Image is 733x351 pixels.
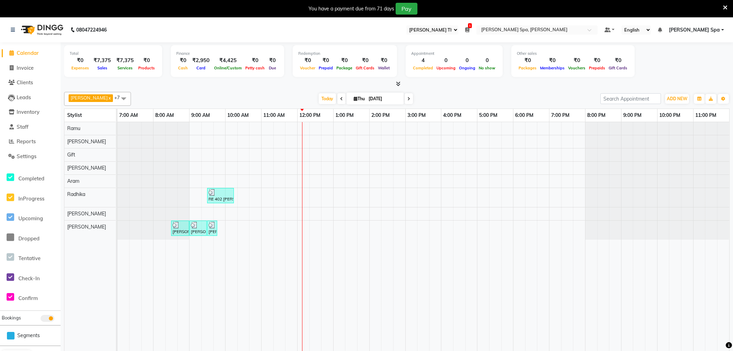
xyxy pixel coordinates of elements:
a: 6:00 PM [513,110,535,120]
span: Due [267,66,278,70]
div: ₹0 [376,57,391,65]
span: Segments [17,332,40,339]
div: Appointment [411,51,497,57]
span: Gift [67,152,75,158]
div: ₹7,375 [91,57,114,65]
input: Search Appointment [600,93,661,104]
span: Cash [176,66,189,70]
div: 0 [435,57,457,65]
div: ₹0 [136,57,157,65]
a: 9:00 AM [189,110,212,120]
a: Staff [2,123,59,131]
span: [PERSON_NAME] [71,95,108,101]
a: 8:00 PM [585,110,607,120]
span: Petty cash [244,66,266,70]
div: ₹0 [607,57,629,65]
span: [PERSON_NAME] Spa [669,26,720,34]
span: Dropped [18,235,39,242]
div: ₹0 [244,57,266,65]
span: Today [319,93,336,104]
div: ₹7,375 [114,57,136,65]
div: ₹0 [70,57,91,65]
span: Online/Custom [212,66,244,70]
div: RE 402 [PERSON_NAME], TK01, 09:30 AM-10:15 AM, Short treatment - Shoulder & Back Massage 45 Min [208,189,233,202]
a: 10:00 AM [226,110,250,120]
div: ₹0 [176,57,189,65]
span: Card [195,66,207,70]
span: Prepaids [587,66,607,70]
button: ADD NEW [665,94,689,104]
span: [PERSON_NAME] [67,138,106,145]
div: ₹0 [335,57,354,65]
div: ₹0 [566,57,587,65]
span: Clients [17,79,33,86]
span: +7 [114,95,125,100]
b: 08047224946 [76,20,107,40]
span: 1 [468,23,472,28]
span: Thu [352,96,366,101]
a: Inventory [2,108,59,116]
div: 0 [457,57,477,65]
span: Memberships [538,66,566,70]
span: [PERSON_NAME] [67,224,106,230]
span: Completed [411,66,435,70]
div: ₹0 [317,57,335,65]
a: 1 [465,27,469,33]
a: Clients [2,79,59,87]
a: 7:00 PM [549,110,571,120]
a: 2:00 PM [370,110,391,120]
span: InProgress [18,195,44,202]
span: [PERSON_NAME] [67,165,106,171]
a: Settings [2,153,59,161]
a: 8:00 AM [153,110,176,120]
span: Confirm [18,295,38,301]
span: Voucher [298,66,317,70]
div: ₹0 [266,57,279,65]
span: Tentative [18,255,41,262]
button: Pay [396,3,417,15]
a: 11:00 PM [694,110,718,120]
div: ₹0 [538,57,566,65]
a: Calendar [2,49,59,57]
a: 11:00 AM [262,110,286,120]
span: Expenses [70,66,91,70]
a: Leads [2,94,59,102]
img: logo [18,20,65,40]
div: [PERSON_NAME], TK02, 09:30 AM-09:45 AM, [PERSON_NAME] Trim [208,222,217,235]
a: 1:00 PM [334,110,355,120]
span: Prepaid [317,66,335,70]
span: [PERSON_NAME] [67,211,106,217]
span: Vouchers [566,66,587,70]
a: x [108,95,111,101]
span: Package [335,66,354,70]
div: ₹4,425 [212,57,244,65]
span: Completed [18,175,44,182]
div: 0 [477,57,497,65]
a: 10:00 PM [657,110,682,120]
span: Packages [517,66,538,70]
span: Bookings [2,315,21,320]
span: Upcoming [18,215,43,222]
span: ADD NEW [667,96,687,101]
div: Redemption [298,51,391,57]
a: Invoice [2,64,59,72]
div: 4 [411,57,435,65]
div: ₹0 [517,57,538,65]
span: Leads [17,94,31,101]
span: Stylist [67,112,82,118]
span: Gift Cards [607,66,629,70]
a: 5:00 PM [477,110,499,120]
span: Ramu [67,125,80,131]
span: Ongoing [457,66,477,70]
div: ₹2,950 [189,57,212,65]
div: ₹0 [354,57,376,65]
span: Radhika [67,191,85,197]
div: Other sales [517,51,629,57]
span: Wallet [376,66,391,70]
div: Finance [176,51,279,57]
span: Check-In [18,275,40,282]
div: ₹0 [298,57,317,65]
span: Inventory [17,109,39,115]
a: 12:00 PM [298,110,322,120]
span: No show [477,66,497,70]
